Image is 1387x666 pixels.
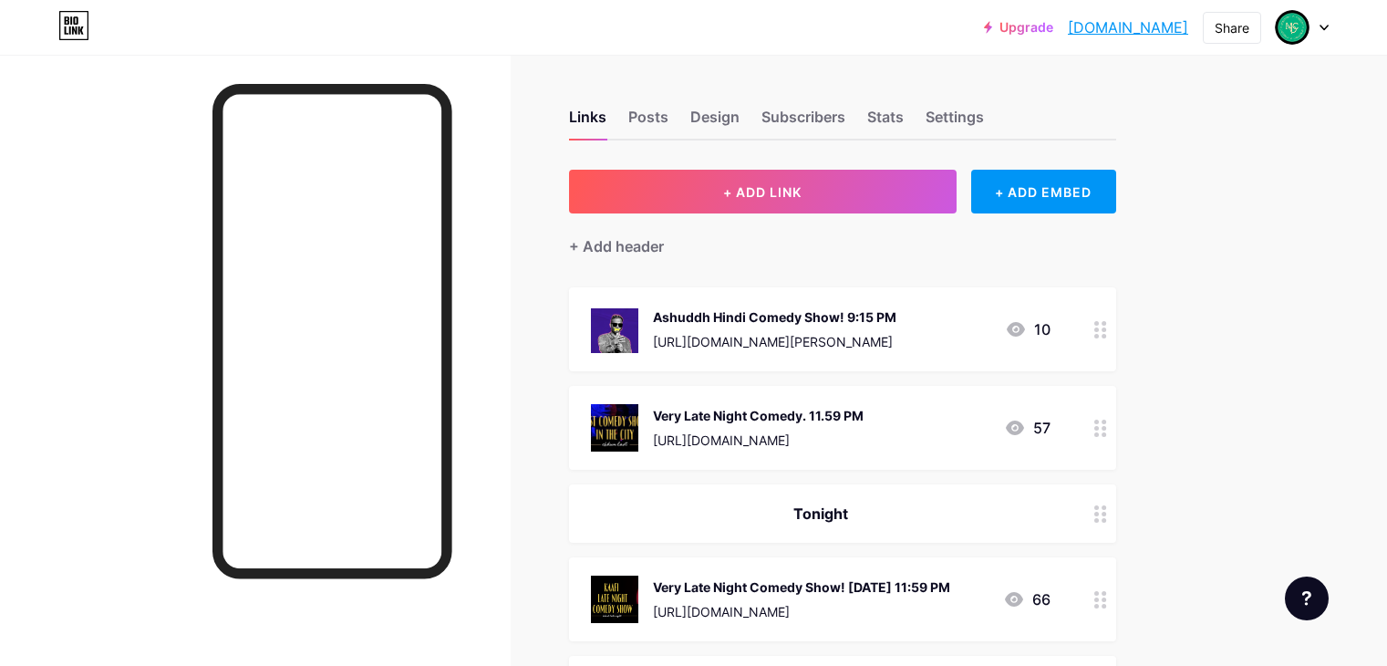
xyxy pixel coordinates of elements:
div: [URL][DOMAIN_NAME] [653,431,864,450]
img: Very Late Night Comedy Show! 27th Jun. 11:59 PM [591,576,638,623]
div: + ADD EMBED [971,170,1116,213]
div: Settings [926,106,984,139]
div: [URL][DOMAIN_NAME][PERSON_NAME] [653,332,896,351]
a: Upgrade [984,20,1053,35]
div: [URL][DOMAIN_NAME] [653,602,950,621]
div: Ashuddh Hindi Comedy Show! 9:15 PM [653,307,896,327]
div: Design [690,106,740,139]
a: [DOMAIN_NAME] [1068,16,1188,38]
div: 57 [1004,417,1051,439]
div: Subscribers [761,106,845,139]
div: + Add header [569,235,664,257]
div: Stats [867,106,904,139]
div: Links [569,106,606,139]
img: Very Late Night Comedy. 11.59 PM [591,404,638,452]
div: Very Late Night Comedy Show! [DATE] 11:59 PM [653,578,950,597]
img: Ministry Comedy [1275,10,1309,45]
div: Very Late Night Comedy. 11.59 PM [653,406,864,425]
div: 66 [1003,588,1051,610]
div: Share [1215,18,1249,37]
img: Ashuddh Hindi Comedy Show! 9:15 PM [591,306,638,353]
div: 10 [1005,318,1051,340]
span: + ADD LINK [723,184,802,200]
div: Tonight [591,503,1051,525]
div: Posts [628,106,668,139]
button: + ADD LINK [569,170,957,213]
